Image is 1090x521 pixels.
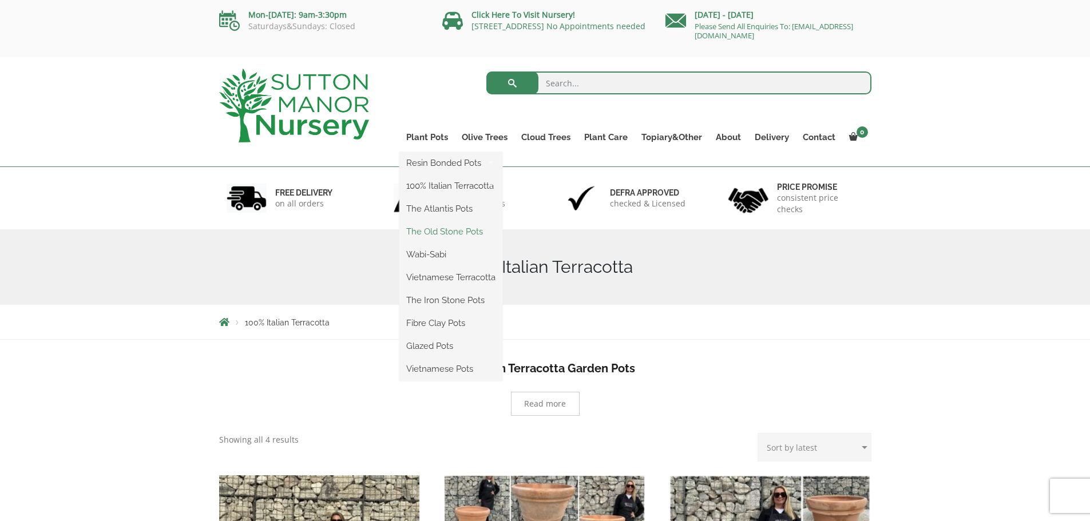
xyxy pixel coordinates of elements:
[399,177,502,194] a: 100% Italian Terracotta
[842,129,871,145] a: 0
[227,184,267,213] img: 1.jpg
[561,184,601,213] img: 3.jpg
[399,269,502,286] a: Vietnamese Terracotta
[219,433,299,447] p: Showing all 4 results
[399,246,502,263] a: Wabi-Sabi
[399,129,455,145] a: Plant Pots
[728,181,768,216] img: 4.jpg
[399,200,502,217] a: The Atlantis Pots
[455,129,514,145] a: Olive Trees
[857,126,868,138] span: 0
[219,69,369,142] img: logo
[245,318,330,327] span: 100% Italian Terracotta
[486,71,871,94] input: Search...
[758,433,871,462] select: Shop order
[471,9,575,20] a: Click Here To Visit Nursery!
[610,188,685,198] h6: Defra approved
[219,317,871,327] nav: Breadcrumbs
[399,223,502,240] a: The Old Stone Pots
[399,292,502,309] a: The Iron Stone Pots
[514,129,577,145] a: Cloud Trees
[399,315,502,332] a: Fibre Clay Pots
[777,192,864,215] p: consistent price checks
[219,8,425,22] p: Mon-[DATE]: 9am-3:30pm
[610,198,685,209] p: checked & Licensed
[455,361,635,375] b: XL Italian Terracotta Garden Pots
[394,184,434,213] img: 2.jpg
[524,400,566,408] span: Read more
[665,8,871,22] p: [DATE] - [DATE]
[275,198,332,209] p: on all orders
[219,22,425,31] p: Saturdays&Sundays: Closed
[777,182,864,192] h6: Price promise
[577,129,635,145] a: Plant Care
[635,129,709,145] a: Topiary&Other
[796,129,842,145] a: Contact
[471,21,645,31] a: [STREET_ADDRESS] No Appointments needed
[709,129,748,145] a: About
[219,257,871,277] h1: 100% Italian Terracotta
[695,21,853,41] a: Please Send All Enquiries To: [EMAIL_ADDRESS][DOMAIN_NAME]
[275,188,332,198] h6: FREE DELIVERY
[399,154,502,172] a: Resin Bonded Pots
[399,337,502,355] a: Glazed Pots
[748,129,796,145] a: Delivery
[399,360,502,377] a: Vietnamese Pots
